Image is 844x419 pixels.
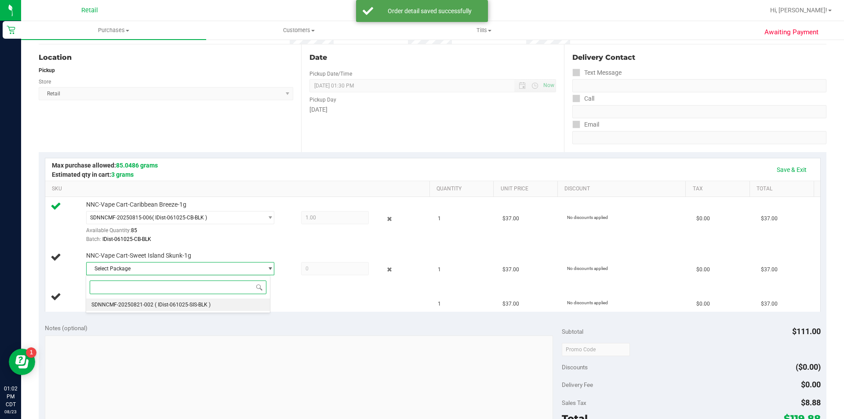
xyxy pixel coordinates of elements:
span: $8.88 [801,398,821,407]
span: SDNNCMF-20250815-006 [90,215,152,221]
span: 1 [438,266,441,274]
iframe: Resource center unread badge [26,347,36,358]
span: Retail [81,7,98,14]
label: Call [572,92,594,105]
span: $37.00 [761,215,778,223]
span: 1 [438,300,441,308]
a: Save & Exit [771,162,812,177]
a: Tax [693,186,746,193]
span: ( IDist-061025-CB-BLK ) [152,215,207,221]
div: Delivery Contact [572,52,826,63]
div: Location [39,52,293,63]
p: 08/23 [4,408,17,415]
a: Purchases [21,21,206,40]
span: Batch: [86,236,101,242]
span: Max purchase allowed: [52,162,158,169]
span: $37.00 [502,266,519,274]
span: 1 [438,215,441,223]
span: ($0.00) [796,362,821,372]
a: Total [757,186,810,193]
span: IDist-061025-CB-BLK [102,236,151,242]
div: Available Quantity: [86,224,284,241]
span: 85.0486 grams [116,162,158,169]
p: 01:02 PM CDT [4,385,17,408]
span: Customers [207,26,391,34]
div: Date [309,52,556,63]
span: No discounts applied [567,215,608,220]
span: No discounts applied [567,300,608,305]
span: No discounts applied [567,266,608,271]
span: 85 [131,227,137,233]
span: select [262,211,273,224]
label: Email [572,118,599,131]
a: Tills [391,21,576,40]
input: Format: (999) 999-9999 [572,79,826,92]
label: Text Message [572,66,622,79]
strong: Pickup [39,67,55,73]
div: [DATE] [309,105,556,114]
a: SKU [52,186,426,193]
span: NNC-Vape Cart-Caribbean Breeze-1g [86,200,186,209]
div: Order detail saved successfully [378,7,481,15]
iframe: Resource center [9,349,35,375]
span: Estimated qty in cart: [52,171,134,178]
span: Tills [392,26,576,34]
span: Select Package [87,262,263,275]
span: Awaiting Payment [764,27,819,37]
span: NNC-Vape Cart-Sweet Island Skunk-1g [86,251,191,260]
span: $0.00 [696,215,710,223]
span: Subtotal [562,328,583,335]
inline-svg: Retail [7,26,15,34]
a: Discount [564,186,682,193]
span: $37.00 [761,300,778,308]
span: Delivery Fee [562,381,593,388]
span: $0.00 [696,266,710,274]
a: Quantity [437,186,490,193]
span: $0.00 [696,300,710,308]
input: Promo Code [562,343,630,356]
a: Customers [206,21,391,40]
a: Unit Price [501,186,554,193]
span: Purchases [21,26,206,34]
label: Pickup Day [309,96,336,104]
span: 3 grams [111,171,134,178]
span: $37.00 [761,266,778,274]
label: Pickup Date/Time [309,70,352,78]
span: $37.00 [502,300,519,308]
span: $37.00 [502,215,519,223]
span: Sales Tax [562,399,586,406]
span: Hi, [PERSON_NAME]! [770,7,827,14]
input: Format: (999) 999-9999 [572,105,826,118]
span: select [262,262,273,275]
span: $0.00 [801,380,821,389]
span: Notes (optional) [45,324,87,332]
span: $111.00 [792,327,821,336]
span: Discounts [562,359,588,375]
label: Store [39,78,51,86]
